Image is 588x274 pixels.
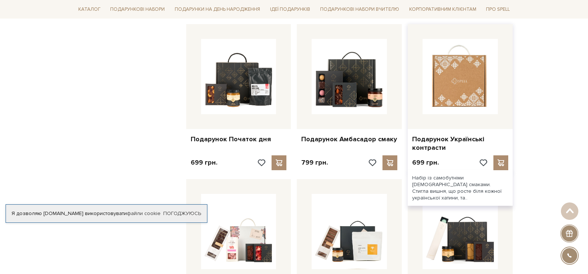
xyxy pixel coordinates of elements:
[191,135,287,143] a: Подарунок Початок дня
[107,4,168,15] a: Подарункові набори
[172,4,263,15] a: Подарунки на День народження
[406,4,479,15] a: Корпоративним клієнтам
[317,3,402,16] a: Подарункові набори Вчителю
[267,4,313,15] a: Ідеї подарунків
[483,4,513,15] a: Про Spell
[163,210,201,217] a: Погоджуюсь
[301,135,397,143] a: Подарунок Амбасадор смаку
[412,158,439,167] p: 699 грн.
[6,210,207,217] div: Я дозволяю [DOMAIN_NAME] використовувати
[75,4,104,15] a: Каталог
[412,135,508,152] a: Подарунок Українські контрасти
[423,39,498,114] img: Подарунок Українські контрасти
[408,170,513,206] div: Набір із самобутніми [DEMOGRAPHIC_DATA] смаками. Стигла вишня, що росте біля кожної української х...
[191,158,217,167] p: 699 грн.
[127,210,161,217] a: файли cookie
[301,158,328,167] p: 799 грн.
